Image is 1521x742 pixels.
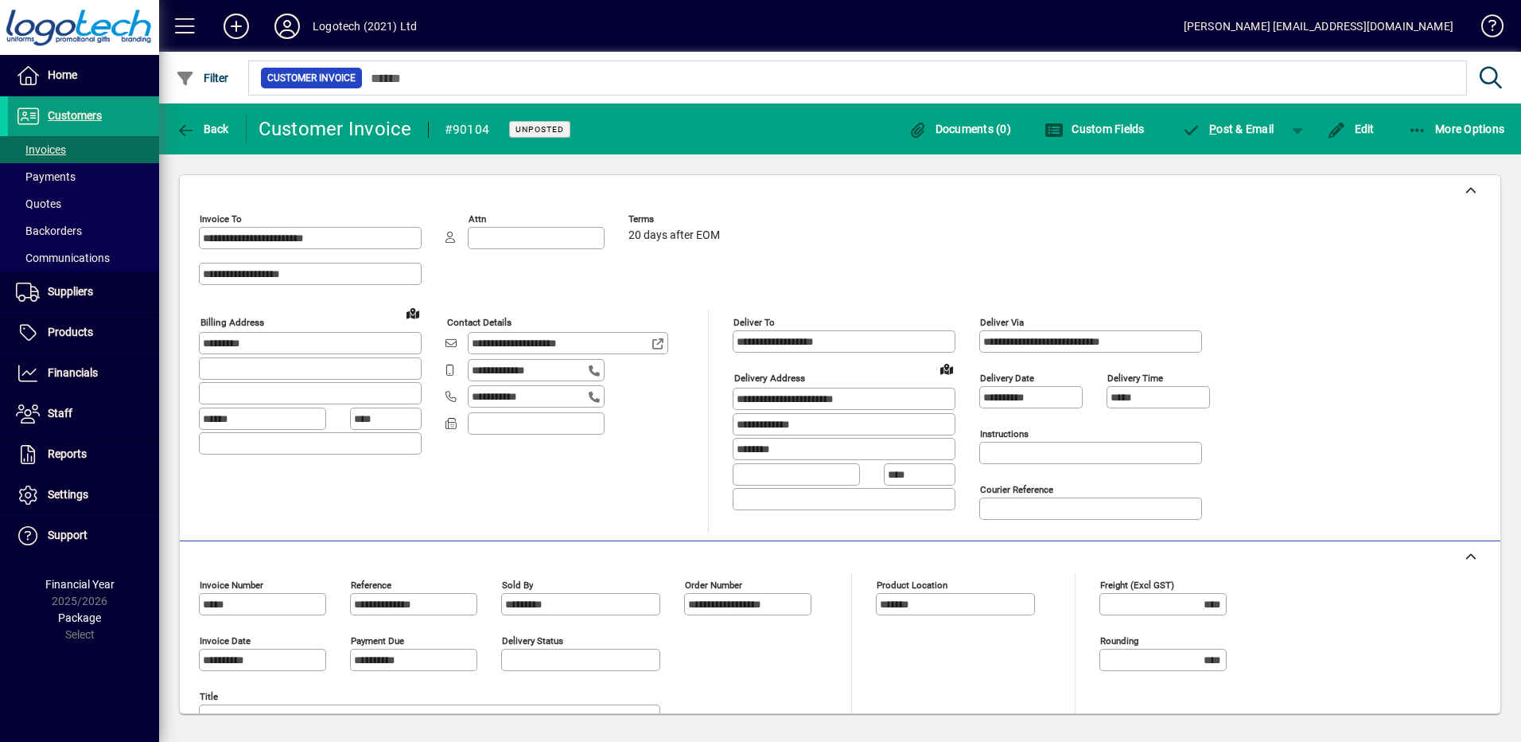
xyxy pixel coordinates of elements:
span: Communications [16,252,110,264]
span: Unposted [515,124,564,135]
a: View on map [400,300,426,326]
mat-label: Deliver To [733,317,775,328]
span: Documents (0) [908,123,1011,135]
span: Staff [48,407,72,420]
div: Customer Invoice [259,116,412,142]
button: Add [211,12,262,41]
span: Suppliers [48,285,93,298]
span: Financials [48,366,98,379]
span: Financial Year [45,578,115,591]
a: Knowledge Base [1469,3,1501,55]
mat-label: Attn [469,213,486,225]
span: Settings [48,488,88,501]
a: Suppliers [8,272,159,312]
span: Terms [628,214,724,225]
span: Edit [1327,123,1375,135]
a: Reports [8,435,159,474]
mat-label: Order number [685,580,742,591]
mat-label: Delivery date [980,373,1034,384]
mat-label: Delivery time [1107,373,1163,384]
span: Quotes [16,197,61,210]
span: Backorders [16,225,82,237]
button: Back [172,115,233,143]
mat-label: Delivery status [502,635,563,646]
a: View on map [934,356,959,381]
mat-label: Rounding [1100,635,1138,646]
div: Logotech (2021) Ltd [313,14,417,39]
button: Documents (0) [904,115,1015,143]
span: Payments [16,170,76,183]
a: Quotes [8,190,159,217]
mat-label: Deliver via [980,317,1024,328]
mat-label: Invoice date [200,635,251,646]
button: Custom Fields [1041,115,1149,143]
mat-label: Invoice number [200,580,263,591]
span: Products [48,326,93,338]
mat-label: Courier Reference [980,484,1053,495]
button: Profile [262,12,313,41]
mat-label: Reference [351,580,391,591]
span: 20 days after EOM [628,229,720,242]
a: Staff [8,394,159,434]
app-page-header-button: Back [159,115,247,143]
a: Backorders [8,217,159,244]
button: More Options [1404,115,1509,143]
div: #90104 [445,117,490,143]
span: Custom Fields [1044,123,1145,135]
a: Communications [8,244,159,271]
mat-label: Sold by [502,580,533,591]
mat-label: Invoice To [200,213,242,225]
a: Payments [8,163,159,190]
span: Support [48,529,88,541]
span: ost & Email [1182,123,1274,135]
mat-label: Freight (excl GST) [1100,580,1174,591]
span: More Options [1408,123,1505,135]
a: Home [8,56,159,96]
span: Invoices [16,143,66,156]
a: Settings [8,475,159,515]
div: [PERSON_NAME] [EMAIL_ADDRESS][DOMAIN_NAME] [1184,14,1453,39]
span: Home [48,68,77,81]
span: Filter [176,72,229,84]
mat-label: Title [200,691,218,702]
a: Financials [8,353,159,393]
mat-label: Product location [877,580,947,591]
button: Post & Email [1174,115,1282,143]
a: Products [8,313,159,353]
a: Invoices [8,136,159,163]
span: Package [58,611,101,624]
button: Edit [1323,115,1379,143]
span: Customers [48,109,102,122]
span: Back [176,123,229,135]
mat-label: Payment due [351,635,404,646]
a: Support [8,516,159,556]
mat-label: Instructions [980,428,1029,439]
button: Filter [172,64,233,92]
span: P [1209,123,1216,135]
span: Reports [48,447,87,460]
span: Customer Invoice [267,70,356,86]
